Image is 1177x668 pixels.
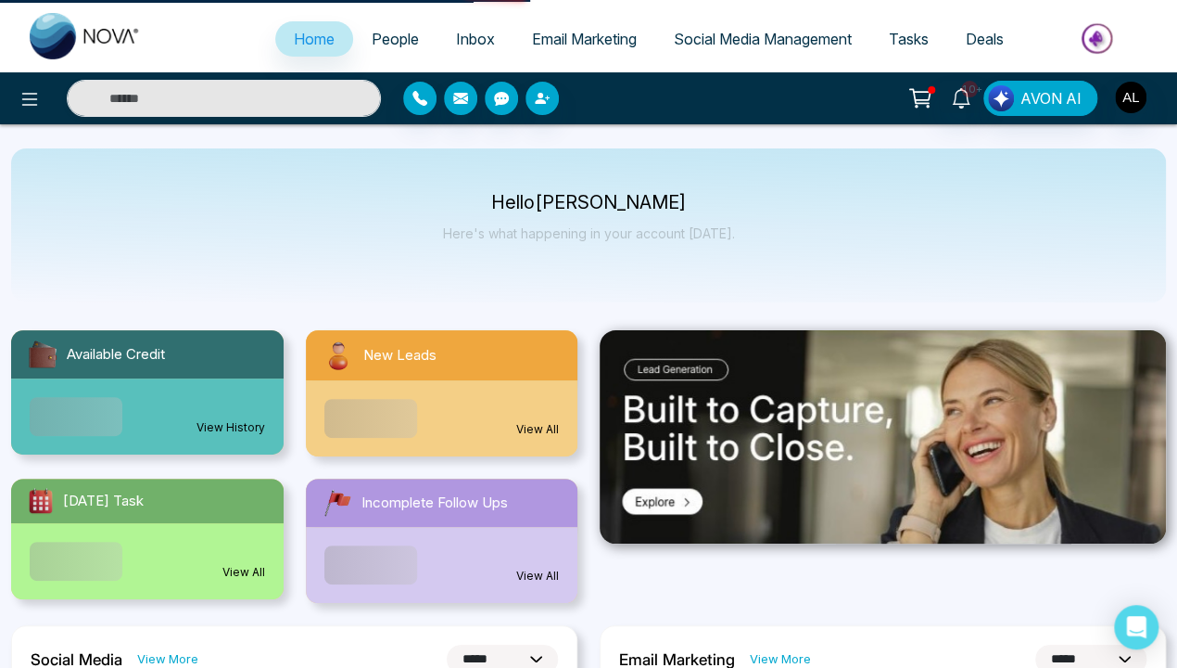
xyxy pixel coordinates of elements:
[532,30,637,48] span: Email Marketing
[443,195,735,211] p: Hello [PERSON_NAME]
[295,479,589,603] a: Incomplete Follow UpsView All
[321,338,356,373] img: newLeads.svg
[295,330,589,456] a: New LeadsView All
[1031,18,1166,59] img: Market-place.gif
[870,21,947,57] a: Tasks
[1020,87,1082,109] span: AVON AI
[353,21,437,57] a: People
[513,21,655,57] a: Email Marketing
[30,13,141,59] img: Nova CRM Logo
[196,419,265,436] a: View History
[137,650,198,668] a: View More
[26,486,56,516] img: todayTask.svg
[655,21,870,57] a: Social Media Management
[516,421,559,438] a: View All
[361,493,508,514] span: Incomplete Follow Ups
[750,650,811,668] a: View More
[294,30,335,48] span: Home
[939,81,983,113] a: 10+
[961,81,978,97] span: 10+
[363,345,437,366] span: New Leads
[674,30,852,48] span: Social Media Management
[1114,605,1158,649] div: Open Intercom Messenger
[889,30,929,48] span: Tasks
[443,225,735,241] p: Here's what happening in your account [DATE].
[983,81,1097,116] button: AVON AI
[600,330,1166,544] img: .
[456,30,495,48] span: Inbox
[26,338,59,371] img: availableCredit.svg
[63,491,144,512] span: [DATE] Task
[321,486,354,520] img: followUps.svg
[988,85,1014,111] img: Lead Flow
[222,564,265,581] a: View All
[1115,82,1146,113] img: User Avatar
[372,30,419,48] span: People
[67,344,165,366] span: Available Credit
[275,21,353,57] a: Home
[966,30,1004,48] span: Deals
[437,21,513,57] a: Inbox
[947,21,1022,57] a: Deals
[516,568,559,584] a: View All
